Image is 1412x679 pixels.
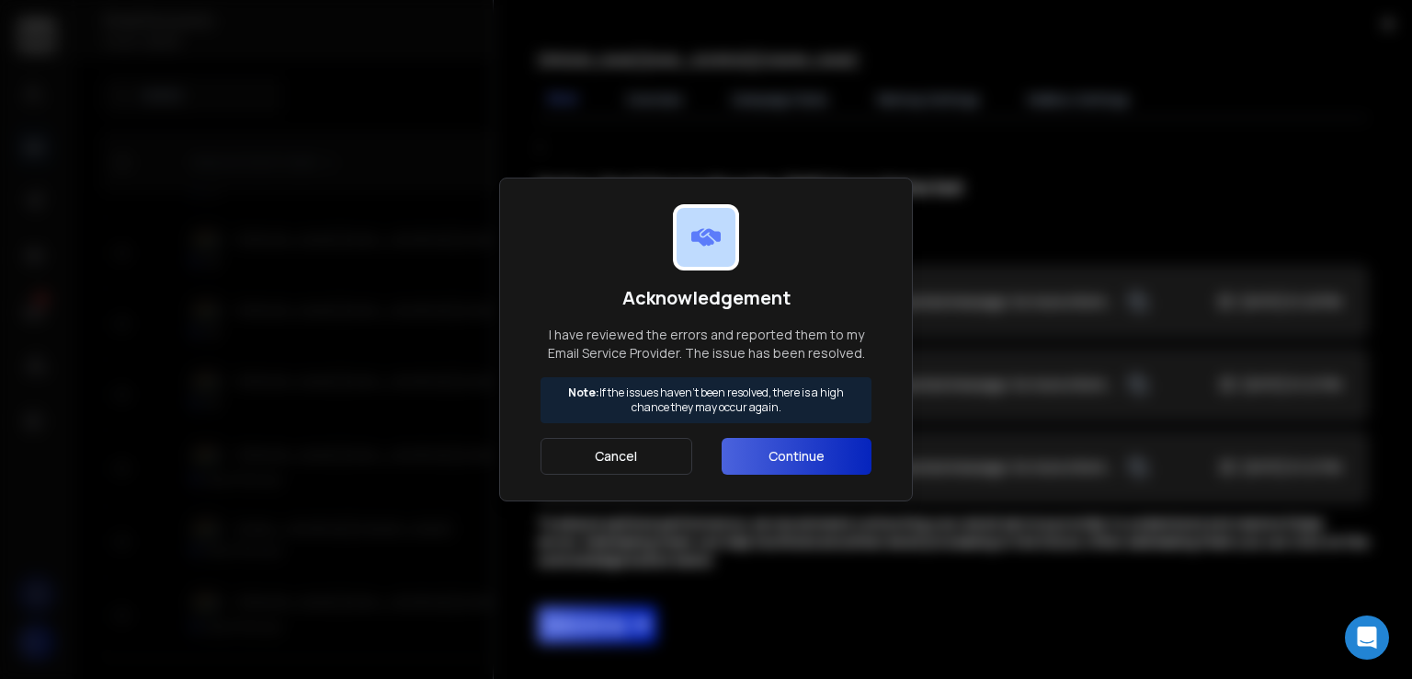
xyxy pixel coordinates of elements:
p: If the issues haven't been resolved, there is a high chance they may occur again. [549,386,863,415]
button: Cancel [541,438,692,475]
p: I have reviewed the errors and reported them to my Email Service Provider. The issue has been res... [541,326,871,363]
strong: Note: [568,385,599,400]
div: Open Intercom Messenger [1345,616,1389,660]
div: ; [538,133,1368,643]
button: Continue [722,438,871,475]
h1: Acknowledgement [541,285,871,311]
